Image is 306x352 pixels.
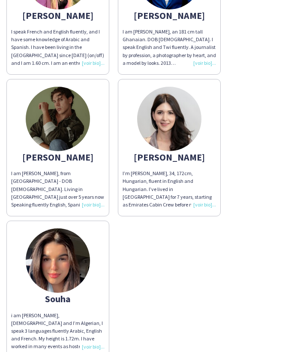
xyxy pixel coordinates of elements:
img: thumb-62fa94e062db2.jpeg [26,87,90,151]
div: i am [PERSON_NAME], [DEMOGRAPHIC_DATA] and I’m Algerian, I speak 3 languages fluently Arabic, Eng... [11,312,105,351]
div: I am [PERSON_NAME], an 181 cm tall Ghanaian. DOB [DEMOGRAPHIC_DATA]. I speak English and Twi flue... [123,28,216,67]
div: I’m [PERSON_NAME], 34, 172cm, Hungarian, fluent in English and Hungarian. I’ve lived in [GEOGRAPH... [123,170,216,209]
div: [PERSON_NAME] [11,153,105,161]
img: thumb-6800b272099ba.jpeg [137,87,201,151]
div: I speak French and English fluently, and I have some knowledge of Arabic and Spanish. I have been... [11,28,105,67]
img: thumb-6633ef0f93c09.jpg [26,228,90,293]
div: [PERSON_NAME] [123,12,216,19]
div: I am [PERSON_NAME], from [GEOGRAPHIC_DATA] - DOB [DEMOGRAPHIC_DATA]. Living in [GEOGRAPHIC_DATA] ... [11,170,105,209]
div: Souha [11,295,105,303]
div: [PERSON_NAME] [11,12,105,19]
div: [PERSON_NAME] [123,153,216,161]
